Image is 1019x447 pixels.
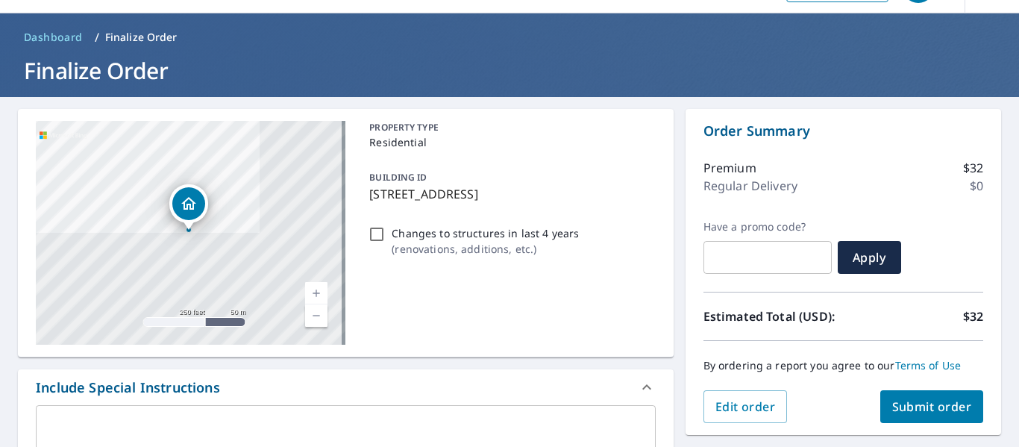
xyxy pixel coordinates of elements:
span: Submit order [892,398,972,415]
p: PROPERTY TYPE [369,121,649,134]
p: $32 [963,307,983,325]
p: Changes to structures in last 4 years [392,225,579,241]
p: $0 [970,177,983,195]
button: Edit order [703,390,788,423]
div: Dropped pin, building 1, Residential property, 12428 Oak Gate Rd Evansville, IN 47725 [169,184,208,231]
button: Apply [838,241,901,274]
a: Current Level 17, Zoom In [305,282,327,304]
p: Regular Delivery [703,177,797,195]
p: $32 [963,159,983,177]
p: ( renovations, additions, etc. ) [392,241,579,257]
p: Premium [703,159,756,177]
h1: Finalize Order [18,55,1001,86]
p: BUILDING ID [369,171,427,184]
button: Submit order [880,390,984,423]
a: Dashboard [18,25,89,49]
p: By ordering a report you agree to our [703,359,983,372]
span: Apply [850,249,889,266]
p: Finalize Order [105,30,178,45]
p: Estimated Total (USD): [703,307,844,325]
p: Order Summary [703,121,983,141]
li: / [95,28,99,46]
div: Include Special Instructions [36,378,220,398]
nav: breadcrumb [18,25,1001,49]
p: [STREET_ADDRESS] [369,185,649,203]
span: Edit order [715,398,776,415]
a: Terms of Use [895,358,962,372]
span: Dashboard [24,30,83,45]
a: Current Level 17, Zoom Out [305,304,327,327]
label: Have a promo code? [703,220,832,234]
p: Residential [369,134,649,150]
div: Include Special Instructions [18,369,674,405]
